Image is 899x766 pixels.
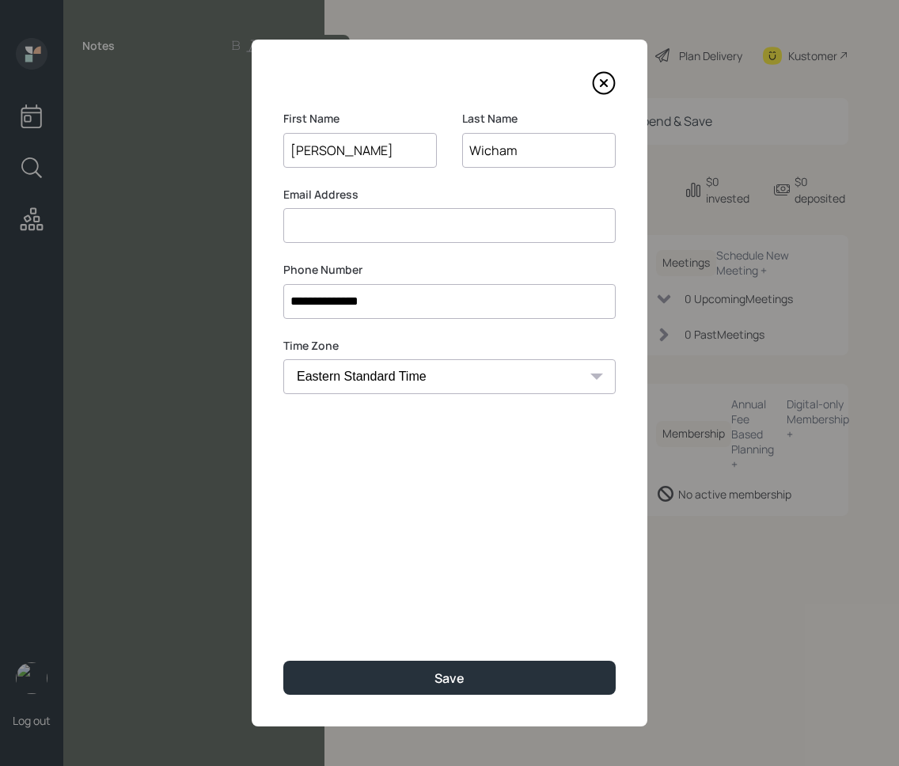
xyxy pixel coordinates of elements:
div: Save [434,669,465,687]
label: Email Address [283,187,616,203]
label: Phone Number [283,262,616,278]
label: First Name [283,111,437,127]
label: Time Zone [283,338,616,354]
button: Save [283,661,616,695]
label: Last Name [462,111,616,127]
